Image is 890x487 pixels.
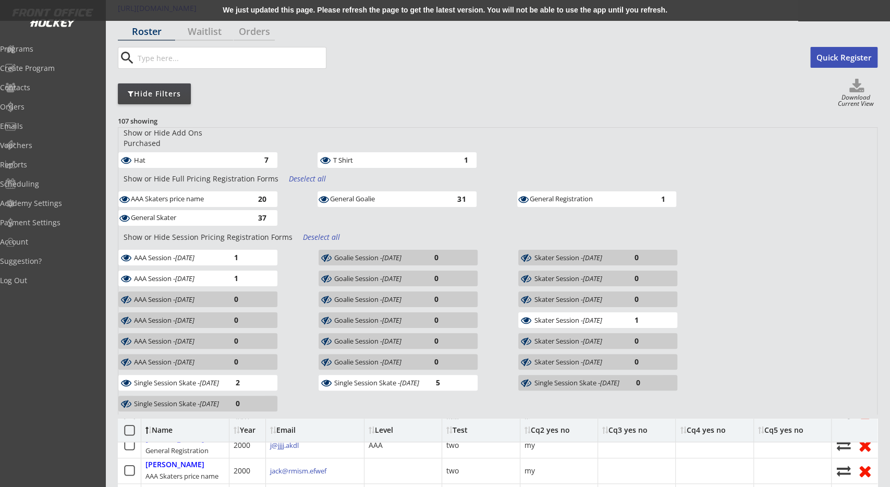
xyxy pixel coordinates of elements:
div: General Registration [145,446,209,455]
a: jack@rmism.efwef [270,466,326,476]
em: [DATE] [382,253,401,262]
div: my [525,440,535,451]
div: Skater Session [534,357,617,367]
div: 0 [619,379,640,386]
div: 5 [419,379,440,386]
div: Single Session Skate - [134,400,219,407]
div: Single Session Skate - [534,379,619,386]
em: [DATE] [200,399,219,408]
div: Goalie Session - [334,275,418,282]
em: [DATE] [175,295,194,304]
div: 0 [217,358,238,366]
div: 2000 [234,440,250,451]
em: [DATE] [382,357,401,367]
div: Goalie Session [334,294,418,305]
div: Goalie Session - [334,337,418,345]
div: Single Session Skate - [134,379,219,386]
a: j@jjjj.akdl [270,441,299,450]
div: Goalie Session [334,252,418,263]
div: Single Session Skate - [334,379,419,386]
div: Show or Hide Full Pricing Registration Forms [118,174,284,184]
em: [DATE] [382,336,401,346]
em: [DATE] [175,315,194,325]
div: 1 [447,156,468,164]
button: Remove from roster (no refund) [857,462,873,479]
div: AAA Skaters price name [145,471,218,481]
em: [DATE] [175,357,194,367]
div: 31 [445,195,466,203]
em: [DATE] [382,274,401,283]
div: 0 [219,399,240,407]
em: [DATE] [582,295,602,304]
div: Goalie Session [334,273,418,284]
div: T Shirt [333,156,447,164]
div: Level [369,427,437,434]
div: 1 [617,316,638,324]
div: Cq2 yes no [525,427,570,434]
em: [DATE] [600,378,619,387]
div: 0 [617,295,638,303]
div: Show or Hide Session Pricing Registration Forms [118,232,298,242]
em: [DATE] [175,274,194,283]
div: Skater Session - [534,316,617,324]
div: Deselect all [289,174,327,184]
div: T Shirt [333,155,447,165]
div: Cq4 yes no [680,427,725,434]
em: [DATE] [200,378,219,387]
div: General Registration [530,195,644,203]
div: 0 [217,337,238,345]
div: 0 [418,358,438,366]
div: Skater Session [534,336,617,346]
div: General Goalie [330,194,445,204]
div: Skater Session - [534,337,617,345]
button: Move player [836,464,851,478]
div: Hide Filters [118,89,191,99]
div: Orders [234,27,275,36]
button: Move player [836,438,851,452]
div: Cq5 yes no [758,427,803,434]
em: [DATE] [582,315,602,325]
div: 0 [217,295,238,303]
div: 0 [418,337,438,345]
div: 0 [617,274,638,282]
div: AAA [369,440,383,451]
div: 2 [219,379,240,386]
div: AAA Session - [134,296,217,303]
div: AAA Session [134,336,217,346]
div: two [446,466,459,476]
div: 1 [217,253,238,261]
div: Deselect all [303,232,342,242]
div: AAA Session [134,294,217,305]
div: Cq3 yes no [602,427,648,434]
div: 0 [418,274,438,282]
em: [DATE] [400,378,419,387]
div: Skater Session [534,273,617,284]
div: General Skater [131,214,246,222]
div: 1 [217,274,238,282]
div: AAA Session - [134,337,217,345]
div: AAA Session - [134,275,217,282]
div: [PERSON_NAME] [145,460,204,469]
em: [DATE] [382,295,401,304]
div: AAA Session [134,315,217,325]
div: Goalie Session - [334,358,418,366]
div: 0 [418,316,438,324]
div: Goalie Session - [334,316,418,324]
div: Goalie Session - [334,296,418,303]
button: Quick Register [810,47,877,68]
div: 0 [418,295,438,303]
div: 7 [248,156,269,164]
em: [DATE] [582,357,602,367]
div: Show or Hide Add Ons Purchased [118,128,246,148]
div: Download Current View [834,94,877,108]
div: Single Session Skate [134,398,219,409]
div: General Goalie [330,195,445,203]
div: 0 [617,253,638,261]
div: Year [234,427,261,434]
div: Single Session Skate [334,378,419,388]
div: Hat [134,156,248,164]
div: Skater Session [534,252,617,263]
div: AAA Skaters price name [131,195,246,203]
div: Name [145,427,230,434]
div: General Registration [530,194,644,204]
